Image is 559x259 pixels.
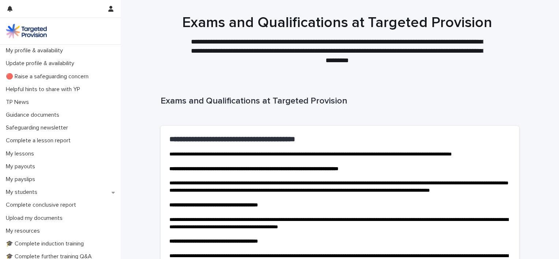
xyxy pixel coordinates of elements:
p: 🎓 Complete induction training [3,240,90,247]
p: My profile & availability [3,47,69,54]
p: 🔴 Raise a safeguarding concern [3,73,94,80]
p: My lessons [3,150,40,157]
p: Complete a lesson report [3,137,76,144]
p: Update profile & availability [3,60,80,67]
h1: Exams and Qualifications at Targeted Provision [158,14,516,31]
p: Exams and Qualifications at Targeted Provision [161,96,516,106]
p: My resources [3,228,46,234]
p: My payslips [3,176,41,183]
p: TP News [3,99,35,106]
p: Guidance documents [3,112,65,119]
p: Upload my documents [3,215,68,222]
img: M5nRWzHhSzIhMunXDL62 [6,24,47,38]
p: Safeguarding newsletter [3,124,74,131]
p: My students [3,189,43,196]
p: Complete conclusive report [3,202,82,209]
p: My payouts [3,163,41,170]
p: Helpful hints to share with YP [3,86,86,93]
